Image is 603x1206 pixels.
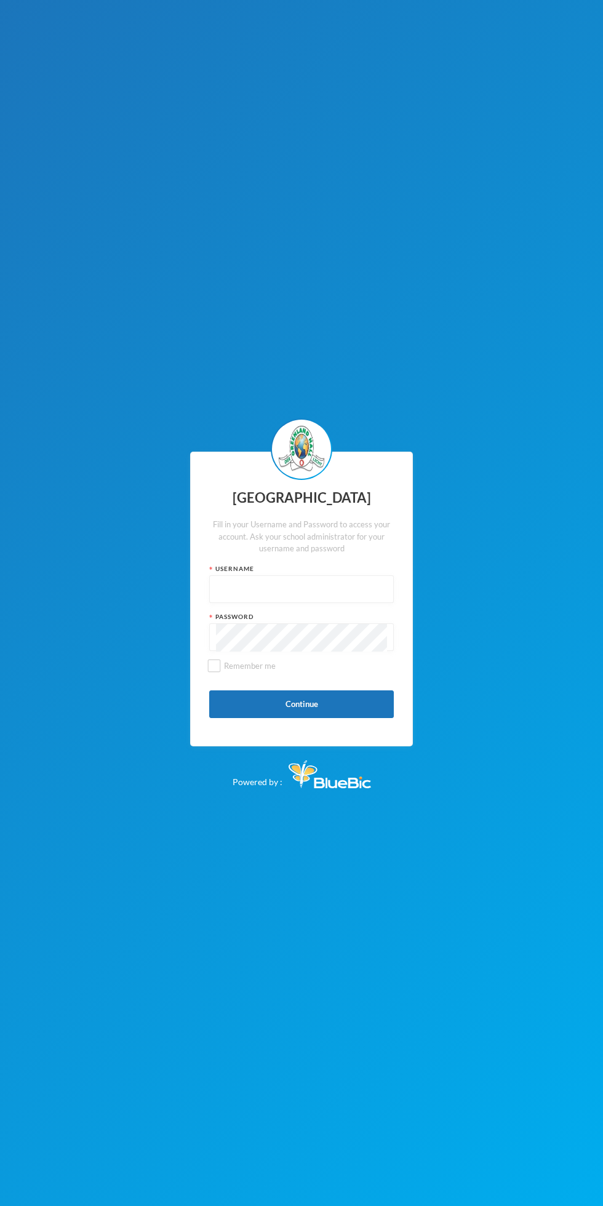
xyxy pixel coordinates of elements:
div: [GEOGRAPHIC_DATA] [209,486,394,510]
img: Bluebic [289,761,371,788]
div: Password [209,612,394,621]
span: Remember me [219,661,281,671]
button: Continue [209,690,394,718]
div: Fill in your Username and Password to access your account. Ask your school administrator for your... [209,519,394,555]
div: Powered by : [233,754,371,788]
div: Username [209,564,394,573]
